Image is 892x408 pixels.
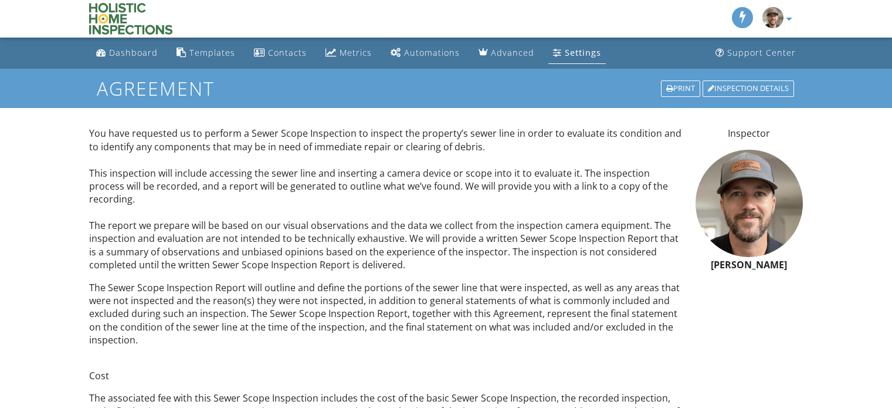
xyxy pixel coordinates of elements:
h1: Agreement [97,78,795,99]
a: Contacts [249,42,311,64]
p: Cost [89,369,681,382]
a: Print [660,79,701,98]
div: Settings [565,47,601,58]
div: Contacts [268,47,307,58]
div: Templates [189,47,235,58]
img: Holistic Home Inspections LLC [89,3,172,35]
div: Support Center [727,47,796,58]
div: Metrics [340,47,372,58]
a: Dashboard [91,42,162,64]
div: Print [661,80,700,97]
a: Automations (Basic) [386,42,464,64]
div: Automations [404,47,460,58]
a: Inspection Details [701,79,795,98]
p: The Sewer Scope Inspection Report will outline and define the portions of the sewer line that wer... [89,281,681,360]
div: Inspection Details [703,80,794,97]
a: Advanced [474,42,539,64]
a: Support Center [711,42,801,64]
img: headshot.jpg [696,150,803,257]
a: Metrics [321,42,377,64]
div: Dashboard [109,47,158,58]
p: You have requested us to perform a Sewer Scope Inspection to inspect the property’s sewer line in... [89,127,681,271]
a: Templates [172,42,240,64]
img: headshot.jpg [762,7,784,28]
div: Advanced [491,47,534,58]
p: Inspector [696,127,803,140]
h6: [PERSON_NAME] [696,260,803,271]
a: Settings [548,42,606,64]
